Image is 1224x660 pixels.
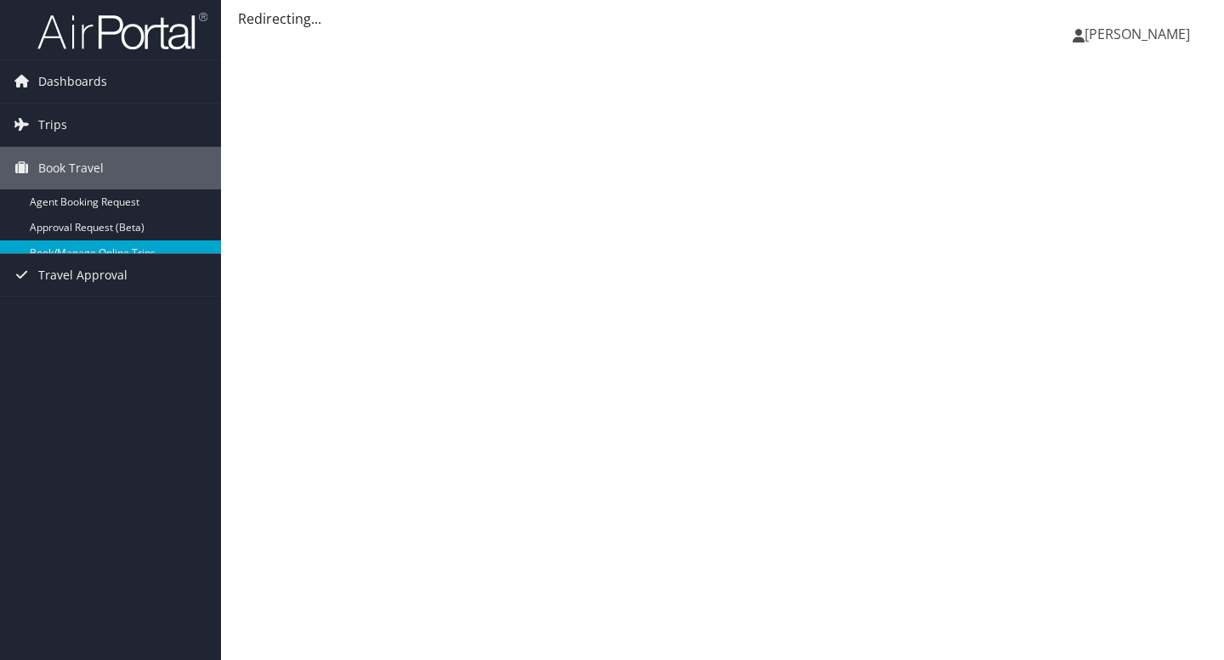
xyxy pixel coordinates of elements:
span: Book Travel [38,147,104,189]
div: Redirecting... [238,8,1207,29]
span: Dashboards [38,60,107,103]
span: Travel Approval [38,254,127,296]
span: [PERSON_NAME] [1085,25,1190,43]
img: airportal-logo.png [37,11,207,51]
span: Trips [38,104,67,146]
a: [PERSON_NAME] [1073,8,1207,59]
